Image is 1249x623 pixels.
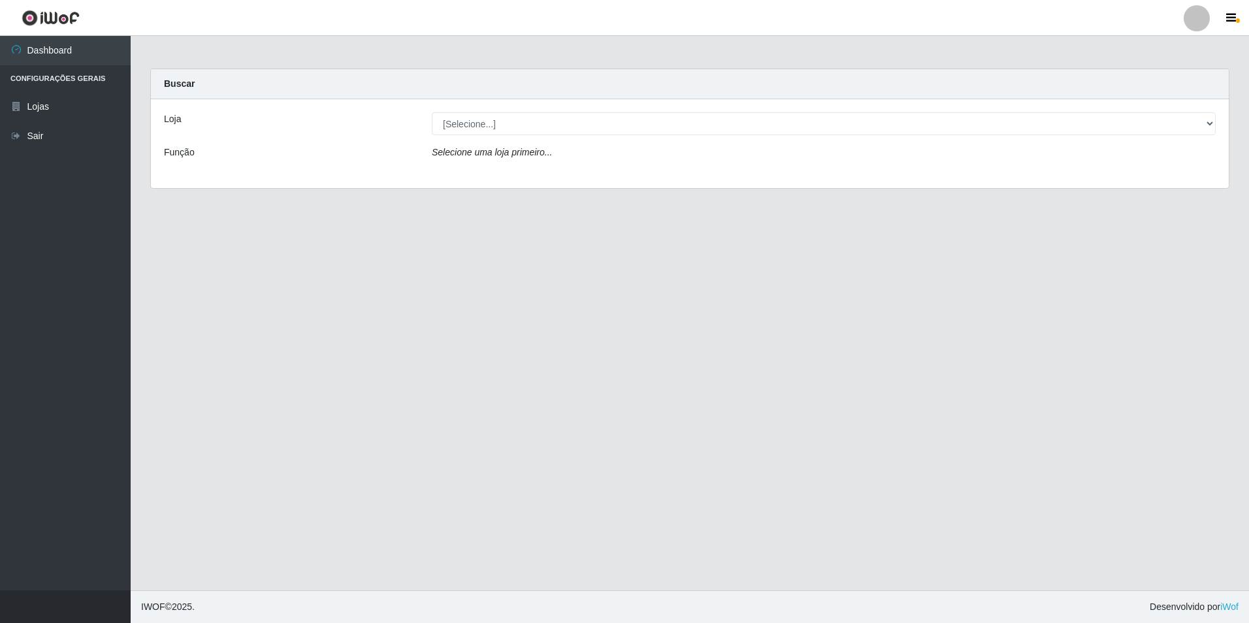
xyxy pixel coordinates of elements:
i: Selecione uma loja primeiro... [432,147,552,157]
span: IWOF [141,601,165,612]
img: CoreUI Logo [22,10,80,26]
strong: Buscar [164,78,195,89]
a: iWof [1220,601,1239,612]
span: © 2025 . [141,600,195,614]
span: Desenvolvido por [1150,600,1239,614]
label: Função [164,146,195,159]
label: Loja [164,112,181,126]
